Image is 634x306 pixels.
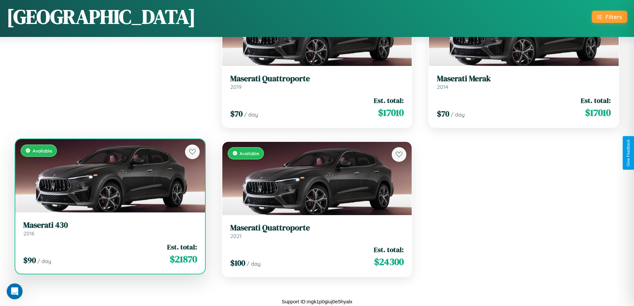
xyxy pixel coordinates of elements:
span: 2021 [230,233,242,239]
span: / day [451,111,465,118]
span: $ 17010 [585,106,611,119]
span: 2016 [23,230,35,237]
span: $ 17010 [378,106,404,119]
h3: Maserati Quattroporte [230,223,404,233]
span: $ 21870 [170,252,197,266]
div: Filters [605,13,622,20]
p: Support ID: mgk1p0giuj0e5hyalx [282,297,352,306]
span: Est. total: [374,96,404,105]
span: 2014 [437,84,448,90]
a: Maserati Merak2014 [437,74,611,90]
span: $ 70 [230,108,243,119]
span: Est. total: [167,242,197,252]
span: Est. total: [374,245,404,254]
span: Available [240,151,259,156]
span: $ 100 [230,257,245,268]
iframe: Intercom live chat [7,283,23,299]
span: Available [33,148,52,153]
span: $ 70 [437,108,449,119]
a: Maserati Quattroporte2019 [230,74,404,90]
div: Give Feedback [626,140,631,166]
a: Maserati 4302016 [23,220,197,237]
span: 2019 [230,84,242,90]
h3: Maserati 430 [23,220,197,230]
h1: [GEOGRAPHIC_DATA] [7,3,196,30]
span: / day [244,111,258,118]
span: / day [247,260,261,267]
h3: Maserati Merak [437,74,611,84]
span: $ 90 [23,255,36,266]
button: Filters [592,11,627,23]
h3: Maserati Quattroporte [230,74,404,84]
span: $ 24300 [374,255,404,268]
a: Maserati Quattroporte2021 [230,223,404,239]
span: / day [37,258,51,264]
span: Est. total: [581,96,611,105]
